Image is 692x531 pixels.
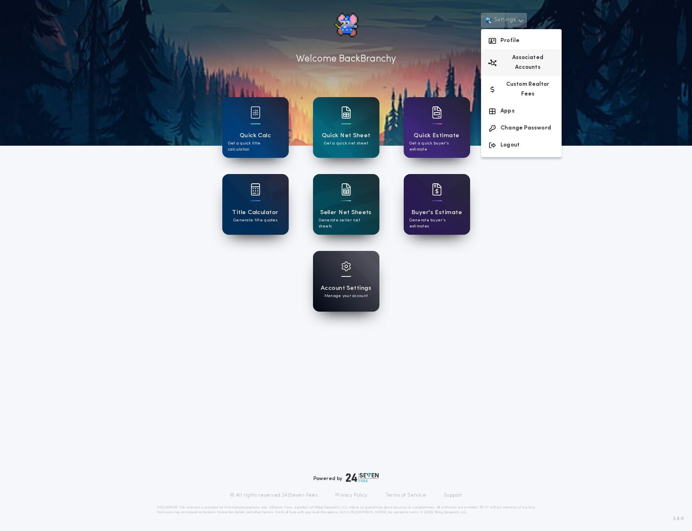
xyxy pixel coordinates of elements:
a: card iconQuick Net SheetGet a quick net sheet [313,97,379,158]
p: Generate seller net sheets [319,217,374,229]
a: card iconQuick CalcGet a quick title calculation [222,97,289,158]
h1: Quick Calc [240,131,271,140]
a: Support [444,492,462,499]
button: Logout [481,137,562,154]
p: Generate title quotes [233,217,277,223]
img: card icon [341,261,351,271]
img: card icon [432,183,442,195]
h1: Account Settings [321,284,371,293]
img: card icon [251,106,260,119]
h1: Quick Estimate [414,131,460,140]
div: Powered by [313,473,379,482]
p: DISCLAIMER: This estimate is provided for informational purposes only. 24|Seven Fees, a product o... [157,505,536,515]
a: Terms of Service [385,492,426,499]
a: card iconBuyer's EstimateGenerate buyer's estimates [404,174,470,235]
h1: Quick Net Sheet [322,131,370,140]
h1: Buyer's Estimate [411,208,462,217]
img: card icon [251,183,260,195]
a: card iconSeller Net SheetsGenerate seller net sheets [313,174,379,235]
button: Associated Accounts [481,49,562,76]
a: card iconTitle CalculatorGenerate title quotes [222,174,289,235]
button: Apps [481,103,562,120]
h1: Title Calculator [232,208,278,217]
a: card iconAccount SettingsManage your account [313,251,379,312]
a: Privacy Policy [335,492,368,499]
button: Change Password [481,120,562,137]
p: Manage your account [324,293,368,299]
img: card icon [341,106,351,119]
img: account-logo [334,13,358,37]
p: Get a quick title calculation [228,140,283,153]
p: Get a quick net sheet [324,140,368,147]
img: card icon [341,183,351,195]
button: Settings [481,13,526,28]
div: Settings [481,29,562,157]
p: © All rights reserved. 24|Seven Fees [230,492,317,499]
button: Profile [481,32,562,49]
p: Welcome Back Branchy [296,52,396,66]
img: user avatar [484,16,492,24]
button: Custom Realtor Fees [481,76,562,103]
a: [URL][DOMAIN_NAME] [347,511,387,514]
p: Get a quick buyer's estimate [409,140,464,153]
img: card icon [432,106,442,119]
p: Generate buyer's estimates [409,217,464,229]
img: logo [346,473,379,482]
a: card iconQuick EstimateGet a quick buyer's estimate [404,97,470,158]
span: 3.8.0 [673,515,684,523]
h1: Seller Net Sheets [320,208,372,217]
